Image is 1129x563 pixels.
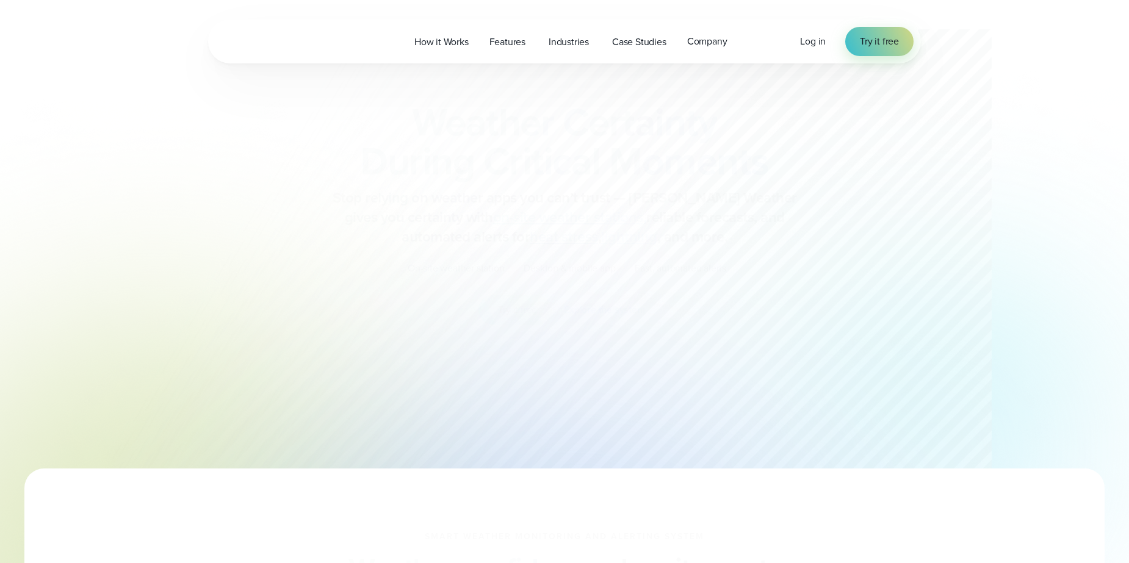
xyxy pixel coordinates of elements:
span: Company [687,34,727,49]
span: Try it free [860,34,899,49]
span: Case Studies [612,35,666,49]
span: Features [489,35,525,49]
span: Industries [549,35,589,49]
a: Case Studies [602,29,677,54]
a: Log in [800,34,826,49]
span: Log in [800,34,826,48]
a: Try it free [845,27,914,56]
span: How it Works [414,35,469,49]
a: How it Works [404,29,479,54]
